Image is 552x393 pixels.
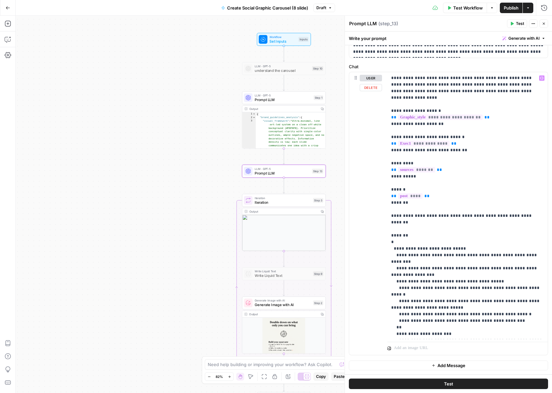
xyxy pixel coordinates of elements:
button: Add Message [349,361,548,370]
button: Test [507,19,527,28]
span: Generate Image with AI [255,298,311,302]
span: Test Workflow [453,5,483,11]
div: LLM · GPT-5Prompt LLMStep 1Output{ "brand_guidelines_analysis":{ "visual_framework":"Ultra-minima... [242,91,326,149]
span: Generate with AI [508,35,540,41]
div: LLM · GPT-5understand the carouselStep 10 [242,62,326,75]
span: Generate Image with AI [255,302,311,307]
span: LLM · GPT-5 [255,93,311,97]
div: Inputs [298,37,308,42]
img: image.png%22] [242,215,326,251]
div: LLM · GPT-5Prompt LLMStep 13 [242,165,326,178]
span: Set Inputs [269,39,296,44]
div: userDelete [349,72,382,355]
g: Edge from step_13 to step_3 [283,178,285,194]
button: user [360,75,382,81]
button: Draft [313,4,335,12]
button: Create Social Graphic Carousel (8 slide) [217,3,312,13]
span: Copy [316,374,326,380]
span: Create Social Graphic Carousel (8 slide) [227,5,308,11]
span: Workflow [269,35,296,39]
button: Paste [331,372,347,381]
div: Step 3 [313,198,323,203]
span: Write Liquid Text [255,273,311,278]
button: Generate with AI [500,34,548,43]
span: Draft [316,5,326,11]
textarea: Prompt LLM [349,20,377,27]
span: 82% [216,374,223,379]
div: Step 1 [314,95,324,100]
span: Paste [334,374,345,380]
span: Add Message [437,362,465,369]
div: Generate Image with AIGenerate Image with AIStep 2Output [242,297,326,354]
g: Edge from step_3 to step_9 [283,251,285,267]
span: ( step_13 ) [378,20,398,27]
g: Edge from start to step_10 [283,46,285,62]
button: Publish [500,3,522,13]
span: Prompt LLM [255,97,311,102]
span: LLM · GPT-5 [255,167,310,171]
div: Write your prompt [345,31,552,45]
div: LoopIterationIterationStep 3Output [242,194,326,251]
span: Publish [504,5,519,11]
label: Chat [349,63,548,70]
span: Test [516,21,524,27]
div: Step 2 [313,300,323,305]
span: understand the carousel [255,68,310,73]
span: Test [444,381,453,387]
img: image.png [242,318,326,360]
div: 1 [242,112,256,116]
div: 2 [242,116,256,119]
div: Step 10 [312,66,324,71]
button: Copy [313,372,329,381]
button: Delete [360,84,382,91]
div: Write Liquid TextWrite Liquid TextStep 9 [242,267,326,280]
span: Iteration [255,196,311,200]
button: Test Workflow [443,3,487,13]
div: Step 13 [312,169,324,174]
span: Toggle code folding, rows 2 through 19 [253,116,256,119]
div: WorkflowSet InputsInputs [242,33,326,46]
div: Output [249,209,317,214]
g: Edge from step_10 to step_1 [283,75,285,91]
span: LLM · GPT-5 [255,64,310,68]
div: Output [249,312,317,316]
g: Edge from step_1 to step_13 [283,149,285,164]
g: Edge from step_9 to step_2 [283,280,285,296]
button: Test [349,379,548,389]
g: Edge from step_3-iteration-end to end [283,376,285,392]
span: Write Liquid Text [255,269,311,274]
span: Toggle code folding, rows 1 through 286 [253,112,256,116]
div: Step 9 [313,271,323,276]
div: 3 [242,119,256,158]
span: Iteration [255,199,311,205]
span: Prompt LLM [255,170,310,176]
div: Output [249,107,317,111]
